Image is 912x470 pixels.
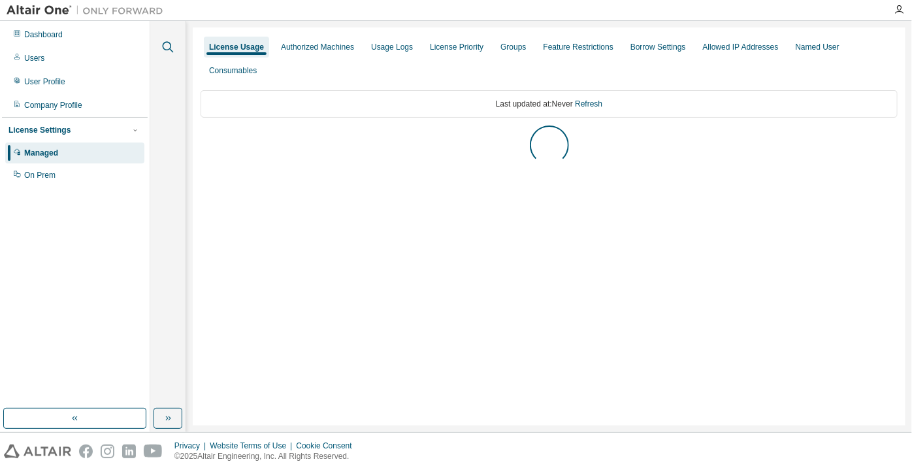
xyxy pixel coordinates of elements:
div: Usage Logs [371,42,413,52]
img: youtube.svg [144,445,163,458]
div: Last updated at: Never [201,90,898,118]
img: linkedin.svg [122,445,136,458]
div: Allowed IP Addresses [703,42,779,52]
img: facebook.svg [79,445,93,458]
div: Cookie Consent [296,441,359,451]
div: Managed [24,148,58,158]
p: © 2025 Altair Engineering, Inc. All Rights Reserved. [174,451,360,462]
div: Consumables [209,65,257,76]
div: License Usage [209,42,264,52]
div: License Settings [8,125,71,135]
div: License Priority [430,42,483,52]
img: instagram.svg [101,445,114,458]
div: Feature Restrictions [544,42,613,52]
a: Refresh [575,99,602,109]
div: User Profile [24,76,65,87]
div: Company Profile [24,100,82,110]
img: Altair One [7,4,170,17]
div: Borrow Settings [630,42,686,52]
div: Authorized Machines [281,42,354,52]
div: Named User [795,42,839,52]
div: Users [24,53,44,63]
div: Privacy [174,441,210,451]
div: Groups [500,42,526,52]
div: Website Terms of Use [210,441,296,451]
div: On Prem [24,170,56,180]
div: Dashboard [24,29,63,40]
img: altair_logo.svg [4,445,71,458]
